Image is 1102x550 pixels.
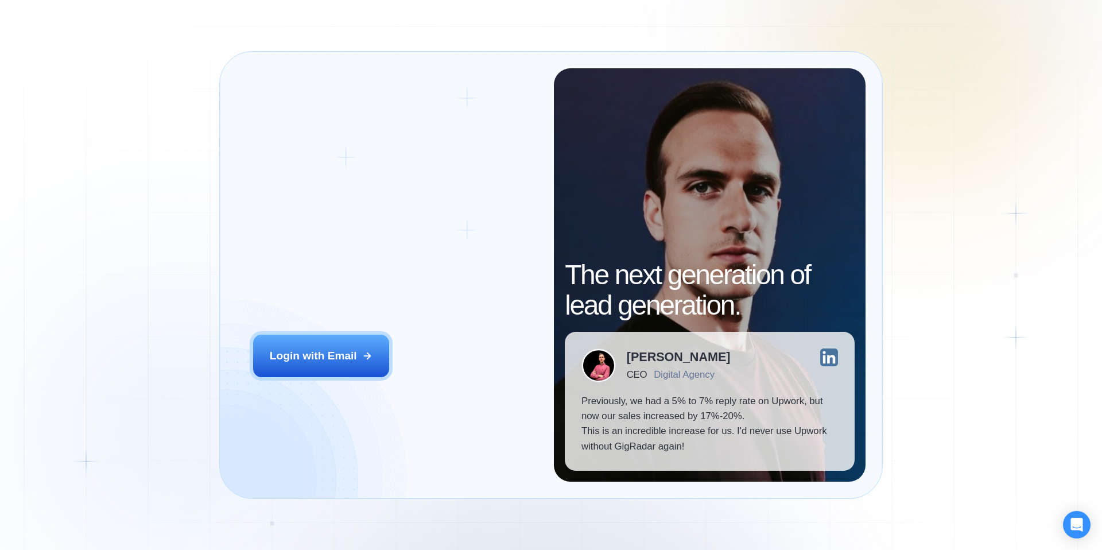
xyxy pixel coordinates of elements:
[1063,511,1091,539] div: Open Intercom Messenger
[627,369,647,380] div: CEO
[253,335,390,377] button: Login with Email
[627,351,731,363] div: [PERSON_NAME]
[654,369,715,380] div: Digital Agency
[270,348,357,363] div: Login with Email
[565,260,855,321] h2: The next generation of lead generation.
[581,394,838,455] p: Previously, we had a 5% to 7% reply rate on Upwork, but now our sales increased by 17%-20%. This ...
